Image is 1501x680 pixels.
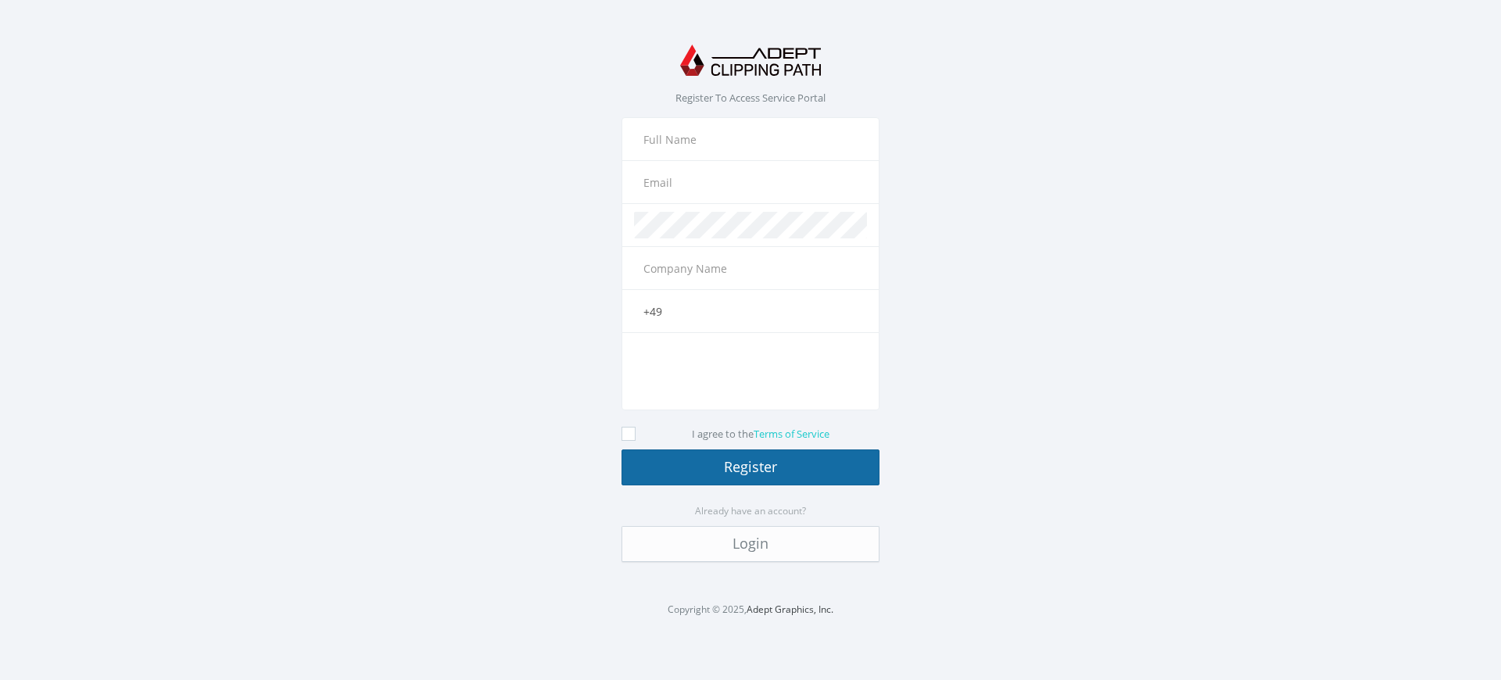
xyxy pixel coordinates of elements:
input: Phone Number [634,298,867,324]
a: Adept Graphics, Inc. [747,603,833,616]
input: Email [634,169,867,195]
span: Register To Access Service Portal [675,91,826,105]
small: Copyright © 2025, [668,603,833,616]
input: Full Name [634,126,867,152]
a: Terms of Service [754,427,829,441]
input: Company Name [634,255,867,281]
img: Adept Graphics [680,45,821,76]
button: Register [622,449,879,485]
label: I agree to the [692,427,829,441]
a: Login [622,526,879,562]
small: Already have an account? [695,504,806,517]
iframe: reCAPTCHA [634,341,872,402]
